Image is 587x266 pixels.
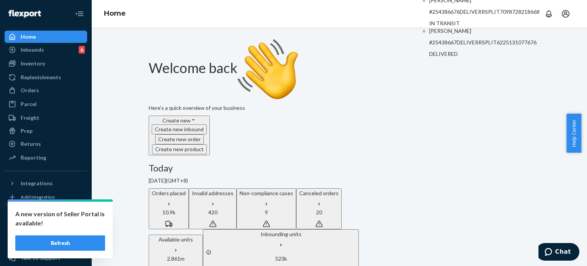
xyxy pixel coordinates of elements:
[149,188,189,229] button: Orders placed 10.9k
[15,235,105,251] button: Refresh
[5,193,87,202] a: Add Integration
[296,188,342,229] button: Canceled orders 20
[240,189,293,197] p: Non-compliance cases
[275,255,287,262] span: 523k
[189,188,237,229] button: Invalid addresses 420
[158,136,201,142] span: Create new order
[5,84,87,96] a: Orders
[208,209,217,215] span: 420
[8,10,41,18] img: Flexport logo
[21,114,39,122] div: Freight
[265,209,268,215] span: 9
[5,177,87,189] button: Integrations
[558,6,573,21] button: Open account menu
[429,20,540,27] div: IN TRANSIT
[5,227,87,236] a: Add Fast Tag
[5,71,87,83] a: Replenishments
[155,146,204,152] span: Create new product
[5,112,87,124] a: Freight
[5,31,87,43] a: Home
[149,39,530,100] h1: Welcome back
[21,100,37,108] div: Parcel
[5,152,87,164] a: Reporting
[538,243,579,262] iframe: Opens a widget where you can chat to one of our agents
[5,252,87,264] button: Talk to Support
[5,211,87,224] button: Fast Tags
[152,124,207,134] button: Create new inbound
[149,104,530,112] p: Here’s a quick overview of your business
[155,134,204,144] button: Create new order
[5,138,87,150] a: Returns
[21,194,55,200] div: Add Integration
[72,6,87,21] button: Close Navigation
[429,8,540,16] p: #254386676DELIVERRSPLIT7098728218668
[152,189,186,197] p: Orders placed
[316,209,322,215] span: 20
[21,127,32,135] div: Prep
[429,50,540,58] div: DELIVERED
[237,188,296,229] button: Non-compliance cases 9
[149,116,210,155] button: Create newCreate new inboundCreate new orderCreate new product
[152,236,200,243] p: Available units
[429,39,540,46] p: #25438667DELIVERRSPLIT6225131077676
[299,189,339,197] p: Canceled orders
[5,98,87,110] a: Parcel
[206,230,356,238] p: Inbounding units
[21,73,61,81] div: Replenishments
[155,126,204,132] span: Create new inbound
[21,140,41,148] div: Returns
[15,209,105,228] p: A new version of Seller Portal is available!
[5,239,87,251] a: Settings
[149,177,530,184] p: [DATE] ( GMT+8 )
[21,33,36,41] div: Home
[541,6,556,21] button: Open notifications
[21,180,53,187] div: Integrations
[21,46,44,54] div: Inbounds
[21,154,46,162] div: Reporting
[104,9,126,18] a: Home
[192,189,234,197] p: Invalid addresses
[237,39,298,100] img: hand-wave emoji
[167,255,185,262] span: 2.861m
[152,144,207,154] button: Create new product
[429,27,540,35] p: [PERSON_NAME]
[21,86,39,94] div: Orders
[162,209,175,215] span: 10.9k
[98,3,132,25] ol: breadcrumbs
[5,125,87,137] a: Prep
[149,163,530,173] h3: Today
[5,57,87,70] a: Inventory
[79,46,85,54] div: 6
[5,44,87,56] a: Inbounds6
[21,60,45,67] div: Inventory
[566,114,581,153] button: Help Center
